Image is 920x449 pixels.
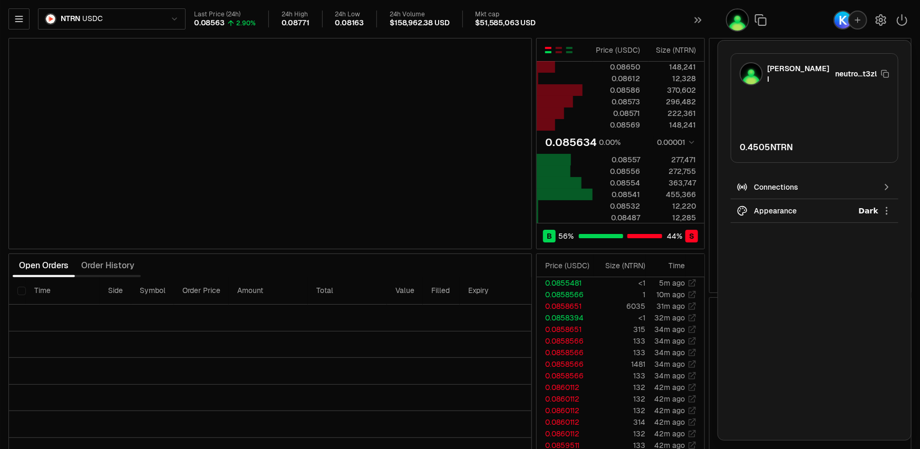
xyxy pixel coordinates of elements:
td: 0.0858651 [537,300,594,312]
button: Keplr [834,11,867,30]
div: 12,220 [649,201,696,211]
time: 42m ago [654,406,685,415]
td: 0.0858566 [537,335,594,347]
td: 315 [594,324,646,335]
div: Appearance [754,206,853,216]
time: 32m ago [654,313,685,323]
time: 42m ago [654,383,685,392]
td: 0.0858566 [537,289,594,300]
div: 0.08586 [593,85,640,95]
div: 222,361 [649,108,696,119]
div: 2.90% [236,19,256,27]
div: 0.08571 [593,108,640,119]
time: 5m ago [659,278,685,288]
div: 272,755 [649,166,696,177]
td: 0.0858566 [537,358,594,370]
div: 24h Low [335,11,364,18]
td: 1 [594,289,646,300]
td: 0.0860112 [537,428,594,440]
div: 0.08563 [194,18,225,28]
span: 56 % [559,231,574,241]
time: 34m ago [654,359,685,369]
td: 0.0860112 [537,382,594,393]
td: <1 [594,312,646,324]
div: 363,747 [649,178,696,188]
div: 455,366 [649,189,696,200]
th: Amount [229,277,308,305]
div: 0.08569 [593,120,640,130]
th: Time [26,277,100,305]
span: neutro...t3zl [835,69,877,79]
th: Side [100,277,131,305]
span: 44 % [667,231,683,241]
td: <1 [594,277,646,289]
div: 148,241 [649,62,696,72]
time: 34m ago [654,371,685,380]
div: 0.085634 [545,135,597,150]
img: NTRN Logo [46,14,55,24]
div: Size ( NTRN ) [649,45,696,55]
div: 12,328 [649,73,696,84]
time: 42m ago [654,429,685,438]
div: 0.08554 [593,178,640,188]
td: 132 [594,428,646,440]
button: Connections [731,175,898,199]
div: Last Price (24h) [194,11,256,18]
div: Size ( NTRN ) [602,260,645,271]
button: Show Buy and Sell Orders [544,46,553,54]
th: Order Price [174,277,229,305]
td: 0.0858651 [537,324,594,335]
iframe: Financial Chart [9,38,531,249]
td: 0.0858566 [537,370,594,382]
time: 42m ago [654,394,685,404]
div: 0.08487 [593,212,640,223]
div: Price ( USDC ) [545,260,593,271]
td: 0.0860112 [537,416,594,428]
td: 133 [594,335,646,347]
div: Time [654,260,685,271]
button: neutro...t3zl [835,69,889,79]
div: 24h High [282,11,309,18]
button: Select all [17,287,26,295]
div: 0.08771 [282,18,309,28]
td: 0.0858566 [537,347,594,358]
div: 0.08541 [593,189,640,200]
button: Show Sell Orders Only [555,46,563,54]
img: Keplr [835,12,851,28]
span: S [689,231,694,241]
div: Connections [754,182,875,192]
div: Mkt cap [476,11,536,18]
button: AppearanceDark [731,199,898,223]
div: 0.00% [599,137,621,148]
img: Kepler I [727,9,748,31]
button: 0.00001 [654,136,696,149]
td: 0.0860112 [537,393,594,405]
div: 0.08163 [335,18,364,28]
div: Price ( USDC ) [593,45,640,55]
div: 0.08650 [593,62,640,72]
td: 0.0858394 [537,312,594,324]
span: B [547,231,552,241]
div: 0.4505 NTRN [740,141,889,154]
div: 0.08532 [593,201,640,211]
time: 31m ago [656,301,685,311]
td: 0.0860112 [537,405,594,416]
div: $158,962.38 USD [390,18,449,28]
span: USDC [82,14,102,24]
time: 34m ago [654,348,685,357]
button: Open Orders [13,255,75,276]
div: $51,585,063 USD [476,18,536,28]
td: 0.0855481 [537,277,594,289]
time: 34m ago [654,325,685,334]
td: 132 [594,405,646,416]
td: 6035 [594,300,646,312]
button: Show Buy Orders Only [565,46,574,54]
button: Kepler I [726,8,749,32]
div: 12,285 [649,212,696,223]
div: 0.08573 [593,96,640,107]
time: 34m ago [654,336,685,346]
td: 132 [594,382,646,393]
div: 24h Volume [390,11,449,18]
td: 1481 [594,358,646,370]
td: 133 [594,370,646,382]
